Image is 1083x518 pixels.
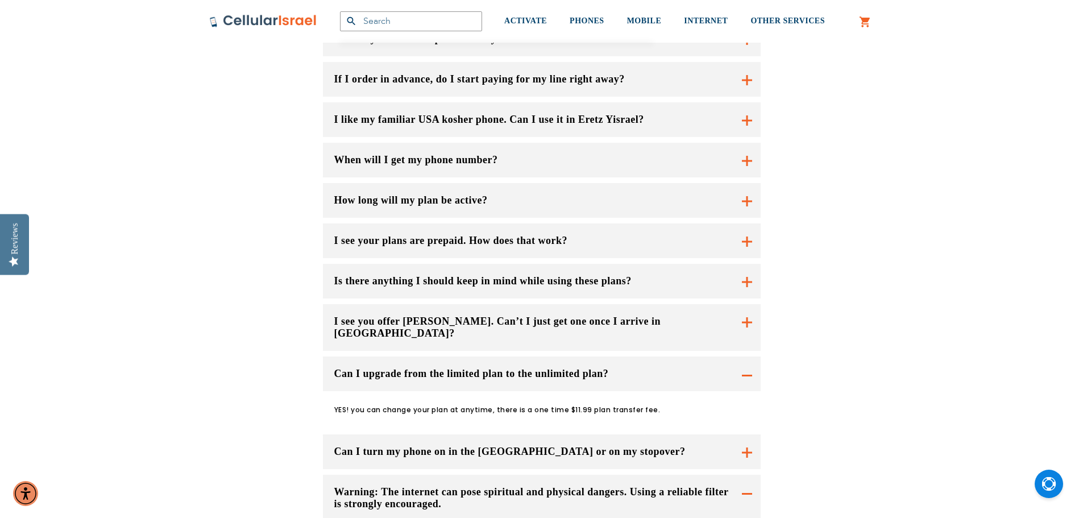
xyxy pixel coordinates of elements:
[10,223,20,254] div: Reviews
[684,16,728,25] span: INTERNET
[209,14,317,28] img: Cellular Israel Logo
[340,11,482,31] input: Search
[750,16,825,25] span: OTHER SERVICES
[334,403,735,417] p: YES! you can change your plan at anytime, there is a one time $11.99 plan transfer fee.
[323,434,761,469] button: Can I turn my phone on in the [GEOGRAPHIC_DATA] or on my stopover?
[323,304,761,351] button: I see you offer [PERSON_NAME]. Can’t I just get one once I arrive in [GEOGRAPHIC_DATA]?
[13,481,38,506] div: Accessibility Menu
[323,264,761,299] button: Is there anything I should keep in mind while using these plans?
[504,16,547,25] span: ACTIVATE
[323,102,761,137] button: I like my familiar USA kosher phone. Can I use it in Eretz Yisrael?
[323,357,761,391] button: Can I upgrade from the limited plan to the unlimited plan?
[627,16,662,25] span: MOBILE
[323,223,761,258] button: I see your plans are prepaid. How does that work?
[570,16,604,25] span: PHONES
[323,143,761,177] button: When will I get my phone number?
[323,183,761,218] button: How long will my plan be active?
[323,62,761,97] button: If I order in advance, do I start paying for my line right away?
